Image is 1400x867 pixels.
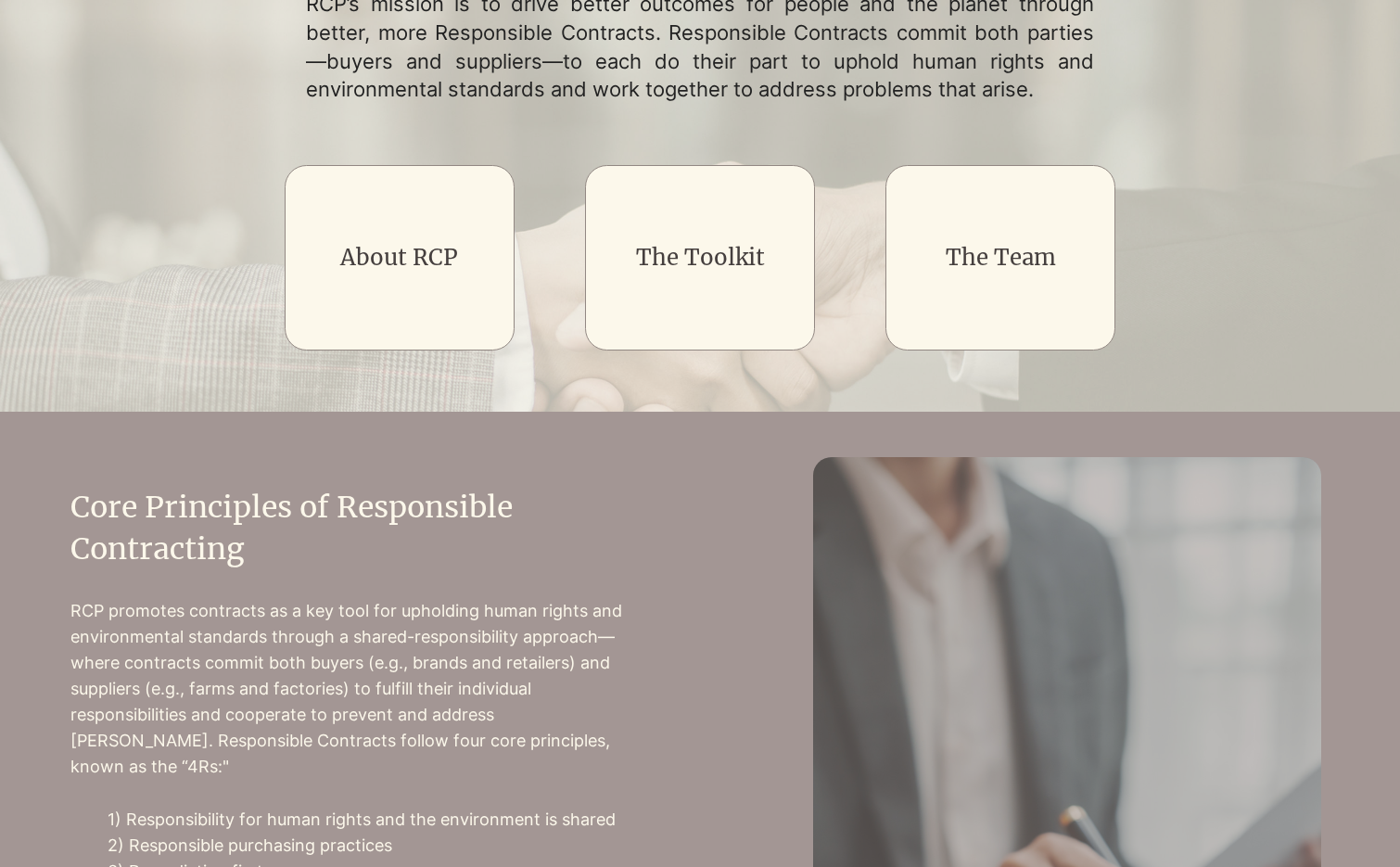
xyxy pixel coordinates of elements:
[70,598,630,781] p: RCP promotes contracts as a key tool for upholding human rights and environmental standards throu...
[70,487,630,570] h2: Core Principles of Responsible Contracting
[636,243,765,272] a: The Toolkit
[946,243,1056,272] a: The Team
[108,807,630,833] p: 1) Responsibility for human rights and the environment is shared
[108,833,630,859] p: 2) Responsible purchasing practices
[340,243,458,272] a: About RCP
